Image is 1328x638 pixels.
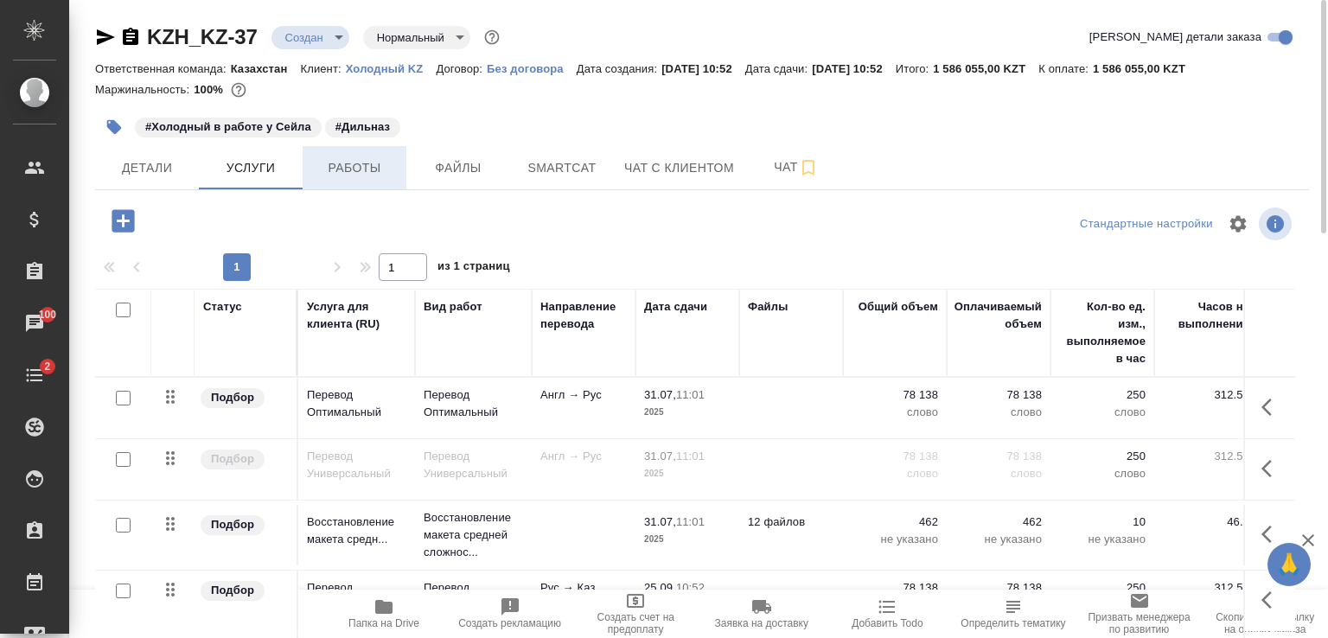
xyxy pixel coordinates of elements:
button: Создан [280,30,329,45]
p: 1 586 055,00 KZT [1093,62,1198,75]
p: Дата создания: [577,62,661,75]
button: Папка на Drive [321,590,447,638]
span: Создать рекламацию [458,617,561,629]
p: #Холодный в работе у Сейла [145,118,311,136]
div: Статус [203,298,242,316]
span: Файлы [417,157,500,179]
p: 78 138 [955,386,1042,404]
p: Рус → Каз [540,579,627,597]
p: 78 138 [852,579,938,597]
p: 2025 [644,465,731,482]
span: Настроить таблицу [1217,203,1259,245]
div: Направление перевода [540,298,627,333]
button: 0.00 KZT; [227,79,250,101]
p: 11:01 [676,388,705,401]
p: Подбор [211,582,254,599]
button: Нормальный [372,30,450,45]
span: Работы [313,157,396,179]
p: Перевод Оптимальный [424,579,523,614]
td: 312.55 [1154,378,1258,438]
p: 12 файлов [748,514,834,531]
button: Пересчитать [69,590,195,638]
p: Клиент: [300,62,345,75]
p: 11:01 [676,450,705,463]
td: 46.2 [1154,505,1258,565]
span: Чат с клиентом [624,157,734,179]
p: [DATE] 10:52 [812,62,896,75]
a: 2 [4,354,65,397]
span: из 1 страниц [437,256,510,281]
p: 78 138 [955,579,1042,597]
p: 250 [1059,386,1146,404]
p: Перевод Оптимальный [424,386,523,421]
button: Добавить услугу [99,203,147,239]
span: Холодный в работе у Сейла [133,118,323,133]
p: 31.07, [644,388,676,401]
p: 25.09, [644,581,676,594]
p: слово [955,404,1042,421]
p: 250 [1059,448,1146,465]
p: 462 [955,514,1042,531]
p: Итого: [896,62,933,75]
p: К оплате: [1038,62,1093,75]
p: Восстановление макета средней сложнос... [424,509,523,561]
button: Скопировать ссылку на оценку заказа [1202,590,1328,638]
span: Smartcat [520,157,603,179]
span: Чат [755,156,838,178]
div: Создан [271,26,349,49]
a: Холодный KZ [346,61,437,75]
div: split button [1076,211,1217,238]
div: Дата сдачи [644,298,707,316]
p: слово [852,465,938,482]
p: Перевод Универсальный [424,448,523,482]
span: Услуги [209,157,292,179]
button: 🙏 [1267,543,1311,586]
p: Восстановление макета средн... [307,514,406,548]
p: Перевод Оптимальный [307,579,406,614]
p: слово [1059,465,1146,482]
div: Вид работ [424,298,482,316]
button: Призвать менеджера по развитию [1076,590,1203,638]
p: Казахстан [231,62,301,75]
button: Скопировать ссылку для ЯМессенджера [95,27,116,48]
p: 250 [1059,579,1146,597]
p: 31.07, [644,515,676,528]
div: Оплачиваемый объем [954,298,1042,333]
p: слово [955,465,1042,482]
p: слово [1059,404,1146,421]
span: Добавить Todo [852,617,923,629]
div: Общий объем [859,298,938,316]
p: 100% [194,83,227,96]
span: Создать счет на предоплату [583,611,688,635]
p: Перевод Универсальный [307,448,406,482]
span: 2 [34,358,61,375]
span: Определить тематику [961,617,1065,629]
p: 10 [1059,514,1146,531]
span: [PERSON_NAME] детали заказа [1089,29,1261,46]
span: Скопировать ссылку на оценку заказа [1212,611,1318,635]
a: Без договора [487,61,577,75]
p: [DATE] 10:52 [661,62,745,75]
button: Доп статусы указывают на важность/срочность заказа [481,26,503,48]
div: Создан [363,26,470,49]
a: KZH_KZ-37 [147,25,258,48]
button: Показать кнопки [1251,386,1293,428]
p: Дата сдачи: [745,62,812,75]
div: Кол-во ед. изм., выполняемое в час [1059,298,1146,367]
p: 2025 [644,531,731,548]
svg: Подписаться [798,157,819,178]
button: Создать рекламацию [447,590,573,638]
p: 78 138 [852,386,938,404]
p: 31.07, [644,450,676,463]
span: 🙏 [1274,546,1304,583]
button: Создать счет на предоплату [572,590,699,638]
p: 78 138 [852,448,938,465]
p: Без договора [487,62,577,75]
p: 11:01 [676,515,705,528]
p: 1 586 055,00 KZT [933,62,1038,75]
span: Детали [105,157,188,179]
span: Призвать менеджера по развитию [1087,611,1192,635]
div: Часов на выполнение [1163,298,1249,333]
p: Подбор [211,389,254,406]
span: Папка на Drive [348,617,419,629]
